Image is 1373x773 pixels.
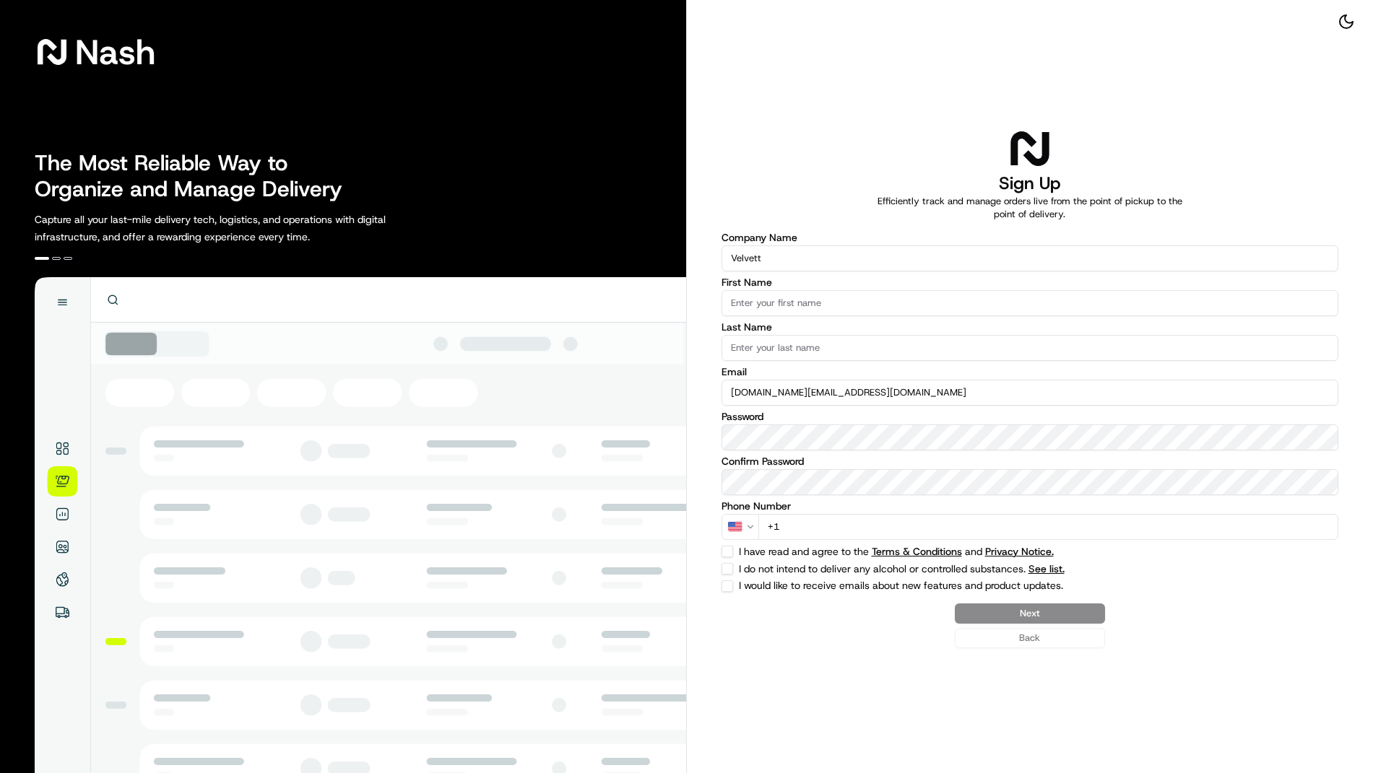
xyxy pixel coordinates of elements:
label: Company Name [722,232,1339,243]
span: See list. [1028,564,1065,574]
p: Efficiently track and manage orders live from the point of pickup to the point of delivery. [868,195,1192,221]
label: I do not intend to deliver any alcohol or controlled substances. [739,564,1233,574]
input: Enter phone number [758,514,1339,540]
h1: Sign Up [999,172,1060,195]
h2: The Most Reliable Way to Organize and Manage Delivery [35,150,358,202]
input: Enter your last name [722,335,1339,361]
span: Nash [75,38,155,66]
label: I have read and agree to the and [739,546,1233,556]
input: Enter your company name [722,245,1339,271]
a: Privacy Notice. [985,545,1054,558]
label: I would like to receive emails about new features and product updates. [739,580,1233,592]
label: First Name [722,277,1339,287]
input: Enter your email address [722,380,1339,406]
a: Terms & Conditions [872,545,962,558]
button: I do not intend to deliver any alcohol or controlled substances. [1028,564,1065,574]
label: Phone Number [722,501,1339,511]
label: Email [722,367,1339,377]
p: Capture all your last-mile delivery tech, logistics, and operations with digital infrastructure, ... [35,211,451,245]
label: Last Name [722,322,1339,332]
label: Confirm Password [722,456,1339,466]
input: Enter your first name [722,290,1339,316]
label: Password [722,411,1339,422]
